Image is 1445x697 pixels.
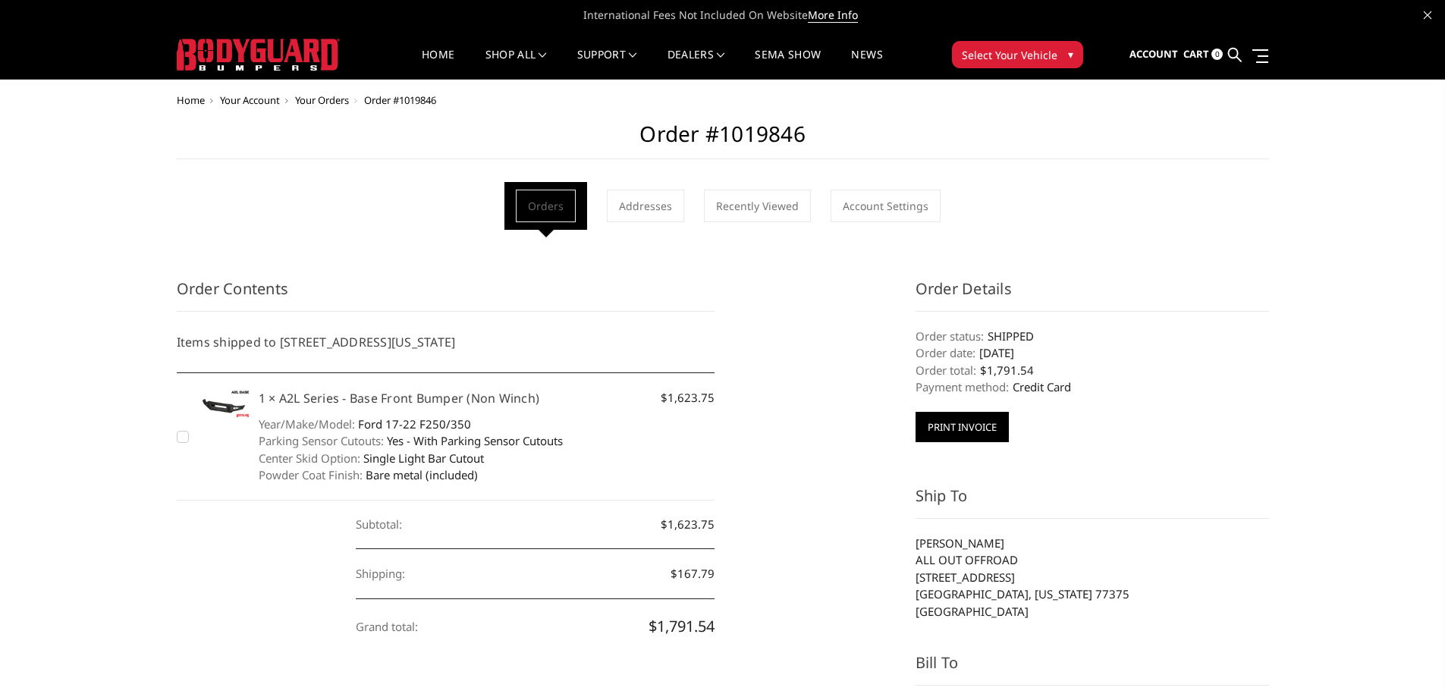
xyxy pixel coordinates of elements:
[1183,47,1209,61] span: Cart
[259,432,715,450] dd: Yes - With Parking Sensor Cutouts
[851,49,882,79] a: News
[1369,624,1445,697] iframe: Chat Widget
[259,416,355,433] dt: Year/Make/Model:
[607,190,684,222] a: Addresses
[952,41,1083,68] button: Select Your Vehicle
[259,432,384,450] dt: Parking Sensor Cutouts:
[356,549,405,598] dt: Shipping:
[356,602,418,651] dt: Grand total:
[259,450,715,467] dd: Single Light Bar Cutout
[704,190,811,222] a: Recently Viewed
[177,121,1269,159] h2: Order #1019846
[198,389,251,419] img: A2L Series - Base Front Bumper (Non Winch)
[422,49,454,79] a: Home
[1129,47,1178,61] span: Account
[356,549,715,599] dd: $167.79
[916,344,1269,362] dd: [DATE]
[1211,49,1223,60] span: 0
[916,362,1269,379] dd: $1,791.54
[916,551,1269,569] li: ALL OUT OFFROAD
[259,466,363,484] dt: Powder Coat Finish:
[661,389,715,407] span: $1,623.75
[1068,46,1073,62] span: ▾
[177,93,205,107] a: Home
[916,362,976,379] dt: Order total:
[916,278,1269,312] h3: Order Details
[962,47,1057,63] span: Select Your Vehicle
[516,190,576,222] a: Orders
[668,49,725,79] a: Dealers
[916,535,1269,552] li: [PERSON_NAME]
[916,569,1269,586] li: [STREET_ADDRESS]
[916,328,1269,345] dd: SHIPPED
[1129,34,1178,75] a: Account
[916,651,1269,686] h3: Bill To
[259,450,360,467] dt: Center Skid Option:
[356,500,402,549] dt: Subtotal:
[295,93,349,107] a: Your Orders
[356,599,715,654] dd: $1,791.54
[259,389,715,407] h5: 1 × A2L Series - Base Front Bumper (Non Winch)
[808,8,858,23] a: More Info
[755,49,821,79] a: SEMA Show
[1183,34,1223,75] a: Cart 0
[916,378,1269,396] dd: Credit Card
[177,39,340,71] img: BODYGUARD BUMPERS
[259,466,715,484] dd: Bare metal (included)
[577,49,637,79] a: Support
[356,500,715,550] dd: $1,623.75
[831,190,941,222] a: Account Settings
[916,485,1269,519] h3: Ship To
[485,49,547,79] a: shop all
[916,344,975,362] dt: Order date:
[916,412,1009,442] button: Print Invoice
[364,93,436,107] span: Order #1019846
[220,93,280,107] a: Your Account
[916,328,984,345] dt: Order status:
[916,603,1269,620] li: [GEOGRAPHIC_DATA]
[259,416,715,433] dd: Ford 17-22 F250/350
[177,333,715,351] h5: Items shipped to [STREET_ADDRESS][US_STATE]
[916,378,1009,396] dt: Payment method:
[177,278,715,312] h3: Order Contents
[916,586,1269,603] li: [GEOGRAPHIC_DATA], [US_STATE] 77375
